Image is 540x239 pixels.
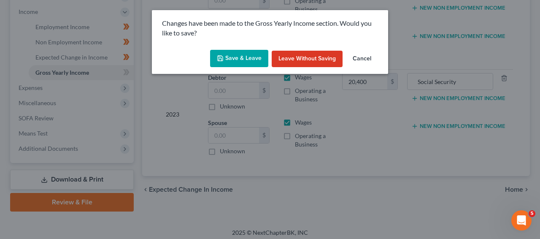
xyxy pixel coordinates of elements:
[346,51,378,68] button: Cancel
[162,19,378,38] p: Changes have been made to the Gross Yearly Income section. Would you like to save?
[529,210,535,217] span: 5
[272,51,343,68] button: Leave without Saving
[511,210,532,231] iframe: Intercom live chat
[210,50,268,68] button: Save & Leave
